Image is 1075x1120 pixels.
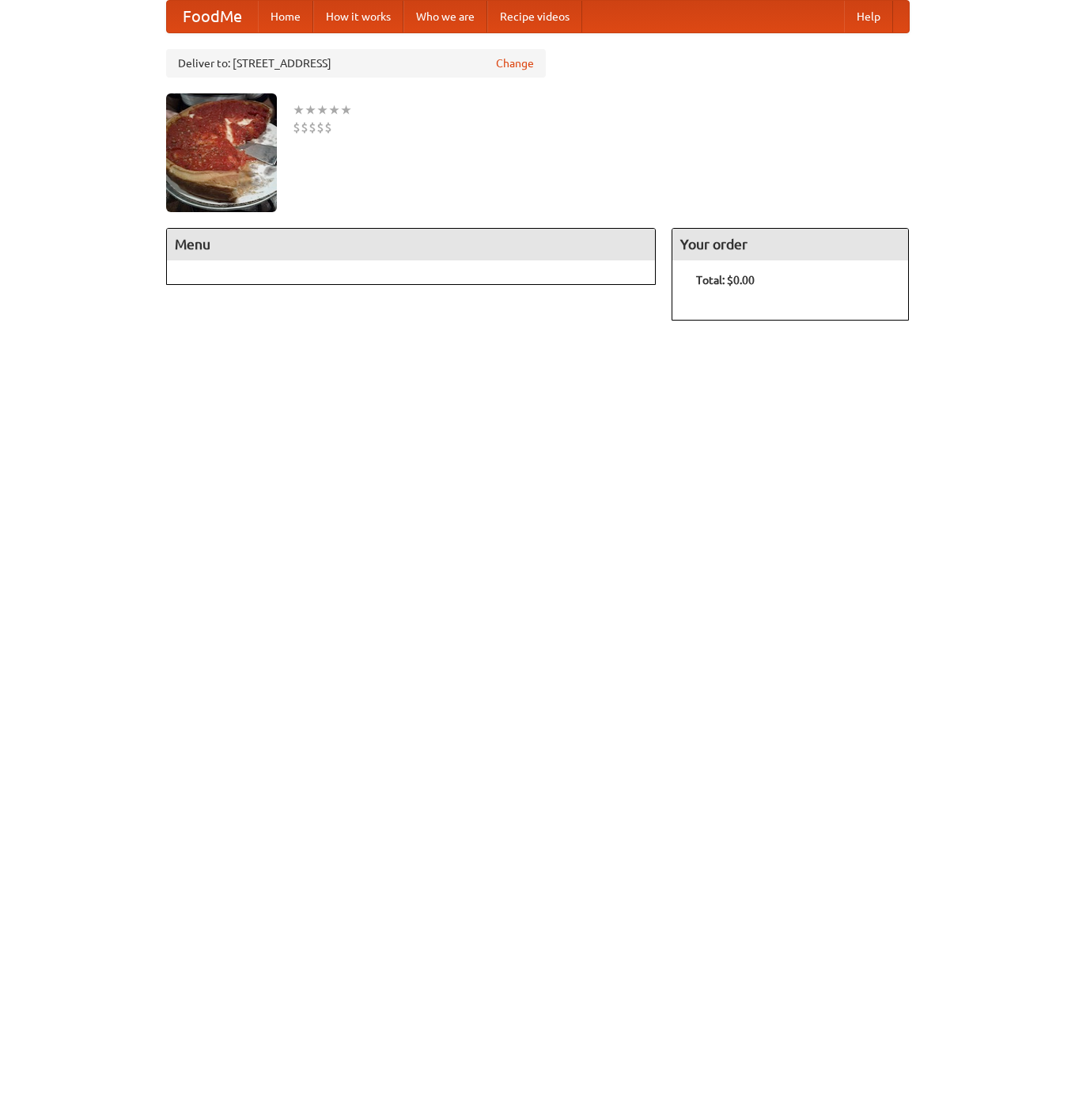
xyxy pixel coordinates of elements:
a: How it works [313,1,403,32]
li: ★ [316,101,328,119]
li: $ [308,119,316,136]
h4: Your order [672,229,908,260]
li: ★ [328,101,340,119]
a: Change [496,55,534,71]
li: $ [301,119,308,136]
li: $ [293,119,301,136]
li: $ [324,119,332,136]
a: Recipe videos [487,1,582,32]
a: FoodMe [167,1,258,32]
li: ★ [293,101,305,119]
h4: Menu [167,229,656,260]
li: ★ [340,101,352,119]
a: Help [844,1,893,32]
a: Home [258,1,313,32]
div: Deliver to: [STREET_ADDRESS] [166,49,546,78]
b: Total: $0.00 [696,274,755,287]
img: angular.jpg [166,93,277,212]
a: Who we are [403,1,487,32]
li: ★ [305,101,316,119]
li: $ [316,119,324,136]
